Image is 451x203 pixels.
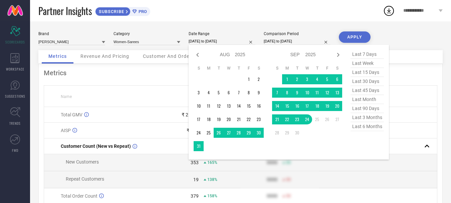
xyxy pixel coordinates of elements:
td: Mon Aug 25 2025 [204,128,214,138]
span: Total Order Count [61,193,97,199]
td: Mon Sep 08 2025 [282,88,292,98]
td: Sun Aug 03 2025 [194,88,204,98]
span: last 15 days [351,68,384,77]
button: APPLY [339,31,371,43]
div: Comparison Period [264,31,330,36]
td: Thu Aug 14 2025 [234,101,244,111]
span: 50 [286,177,291,182]
td: Tue Aug 12 2025 [214,101,224,111]
td: Wed Sep 10 2025 [302,88,312,98]
span: 50 [286,194,291,198]
div: Category [114,31,180,36]
td: Fri Sep 19 2025 [322,101,332,111]
td: Sat Aug 09 2025 [254,88,264,98]
td: Mon Aug 18 2025 [204,114,214,124]
span: last week [351,59,384,68]
td: Sun Aug 31 2025 [194,141,204,151]
td: Wed Sep 24 2025 [302,114,312,124]
td: Tue Sep 02 2025 [292,74,302,84]
div: Next month [334,51,342,59]
td: Fri Sep 05 2025 [322,74,332,84]
span: last 3 months [351,113,384,122]
td: Sun Sep 14 2025 [272,101,282,111]
td: Wed Sep 03 2025 [302,74,312,84]
div: Date Range [189,31,255,36]
td: Wed Aug 06 2025 [224,88,234,98]
div: 9999 [267,177,277,182]
td: Tue Aug 26 2025 [214,128,224,138]
span: SUGGESTIONS [5,94,25,99]
th: Thursday [312,66,322,71]
span: FWD [12,148,18,153]
td: Fri Sep 26 2025 [322,114,332,124]
td: Wed Aug 20 2025 [224,114,234,124]
div: 9999 [267,193,277,199]
span: 138% [207,177,217,182]
div: ₹ 2.06 L [182,112,199,117]
span: Partner Insights [38,4,92,18]
td: Wed Aug 27 2025 [224,128,234,138]
th: Sunday [272,66,282,71]
span: last 7 days [351,50,384,59]
span: last 90 days [351,104,384,113]
td: Sat Aug 02 2025 [254,74,264,84]
td: Fri Aug 01 2025 [244,74,254,84]
span: TRENDS [9,121,21,126]
td: Mon Sep 29 2025 [282,128,292,138]
span: Customer And Orders [143,54,194,59]
div: Metrics [44,69,437,77]
td: Tue Sep 16 2025 [292,101,302,111]
span: Revenue And Pricing [80,54,129,59]
td: Sat Sep 27 2025 [332,114,342,124]
input: Select date range [189,38,255,45]
td: Mon Sep 01 2025 [282,74,292,84]
div: Brand [38,31,105,36]
td: Tue Sep 30 2025 [292,128,302,138]
td: Sun Sep 28 2025 [272,128,282,138]
span: Total GMV [61,112,82,117]
td: Fri Aug 08 2025 [244,88,254,98]
th: Tuesday [214,66,224,71]
span: AISP [61,128,71,133]
th: Saturday [332,66,342,71]
td: Fri Aug 29 2025 [244,128,254,138]
td: Mon Aug 04 2025 [204,88,214,98]
div: Previous month [194,51,202,59]
th: Wednesday [224,66,234,71]
td: Thu Sep 04 2025 [312,74,322,84]
span: last month [351,95,384,104]
td: Sat Sep 06 2025 [332,74,342,84]
td: Mon Sep 15 2025 [282,101,292,111]
div: 9999 [267,160,277,165]
td: Fri Sep 12 2025 [322,88,332,98]
span: SCORECARDS [5,39,25,44]
td: Tue Sep 09 2025 [292,88,302,98]
input: Select comparison period [264,38,330,45]
th: Thursday [234,66,244,71]
td: Wed Aug 13 2025 [224,101,234,111]
span: Customer Count (New vs Repeat) [61,143,131,149]
td: Fri Aug 15 2025 [244,101,254,111]
td: Sun Sep 21 2025 [272,114,282,124]
td: Sat Aug 30 2025 [254,128,264,138]
td: Sat Sep 13 2025 [332,88,342,98]
td: Thu Aug 07 2025 [234,88,244,98]
th: Saturday [254,66,264,71]
span: last 6 months [351,122,384,131]
td: Mon Sep 22 2025 [282,114,292,124]
span: 165% [207,160,217,165]
td: Thu Aug 21 2025 [234,114,244,124]
td: Sun Aug 24 2025 [194,128,204,138]
th: Monday [204,66,214,71]
td: Tue Sep 23 2025 [292,114,302,124]
td: Fri Aug 22 2025 [244,114,254,124]
td: Tue Aug 05 2025 [214,88,224,98]
td: Tue Aug 19 2025 [214,114,224,124]
span: New Customers [66,159,99,165]
span: last 45 days [351,86,384,95]
span: WORKSPACE [6,67,24,72]
th: Wednesday [302,66,312,71]
span: 158% [207,194,217,198]
div: 19 [193,177,199,182]
div: Open download list [383,5,395,17]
